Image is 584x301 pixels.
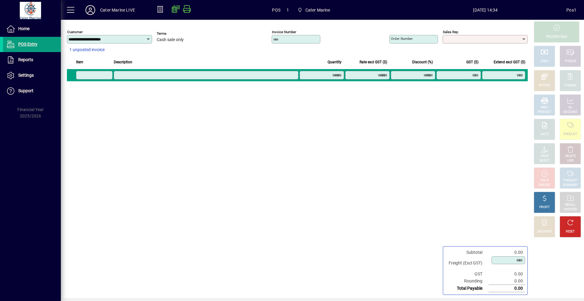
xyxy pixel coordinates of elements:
span: Quantity [328,59,342,65]
span: GST ($) [466,59,478,65]
div: PRICE [541,154,549,159]
td: Rounding [446,278,488,285]
div: INVOICE [539,183,550,187]
div: LINE [567,159,573,163]
div: PRODUCT [537,110,551,114]
td: 0.00 [488,271,525,278]
td: Total Payable [446,285,488,292]
div: Cater Marine LIVE [100,5,135,15]
a: Settings [3,68,61,83]
span: Home [18,26,30,31]
div: Pos1 [566,5,576,15]
mat-label: Sales rep [443,30,458,34]
span: 1 [287,5,289,15]
td: 0.00 [488,278,525,285]
td: Freight (Excl GST) [446,256,488,271]
span: POS Entry [18,42,37,47]
div: HOLD [541,178,548,183]
div: NOTE [541,132,548,137]
div: CHEQUE [565,59,576,64]
div: ACCOUNT [563,110,577,114]
span: Discount (%) [412,59,433,65]
div: MISC [541,105,548,110]
div: EFTPOS [539,83,550,88]
div: CHARGE [565,83,576,88]
div: CASH [541,59,548,64]
div: SELECT [539,159,550,163]
span: Item [76,59,83,65]
mat-label: Invoice number [272,30,296,34]
span: 1 unposted invoice [69,47,105,53]
button: Profile [81,5,100,16]
div: PROFIT [539,205,550,210]
button: 1 unposted invoice [67,44,107,55]
span: Cater Marine [295,5,333,16]
div: DISCOUNT [537,229,552,234]
div: GL [568,105,572,110]
div: PRODUCT [563,132,577,137]
a: Reports [3,52,61,68]
div: PRODUCT [563,178,577,183]
td: Subtotal [446,249,488,256]
a: Support [3,83,61,99]
div: DELETE [565,154,575,159]
div: RECALL [565,203,576,207]
div: INVOICES [564,207,577,212]
td: 0.00 [488,249,525,256]
mat-label: Customer [67,30,83,34]
span: Reports [18,57,33,62]
span: POS [272,5,280,15]
div: PROCESS SALE [546,35,567,39]
div: SUMMARY [563,183,578,187]
td: 0.00 [488,285,525,292]
span: Terms [157,32,193,36]
mat-label: Order number [391,37,413,41]
span: Cash sale only [157,37,184,42]
span: Description [114,59,132,65]
span: [DATE] 14:34 [405,5,567,15]
span: Settings [18,73,34,78]
a: Home [3,21,61,37]
span: Support [18,88,33,93]
div: RESET [566,229,575,234]
td: GST [446,271,488,278]
span: Cater Marine [305,5,330,15]
span: Rate excl GST ($) [360,59,387,65]
span: Extend excl GST ($) [494,59,525,65]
